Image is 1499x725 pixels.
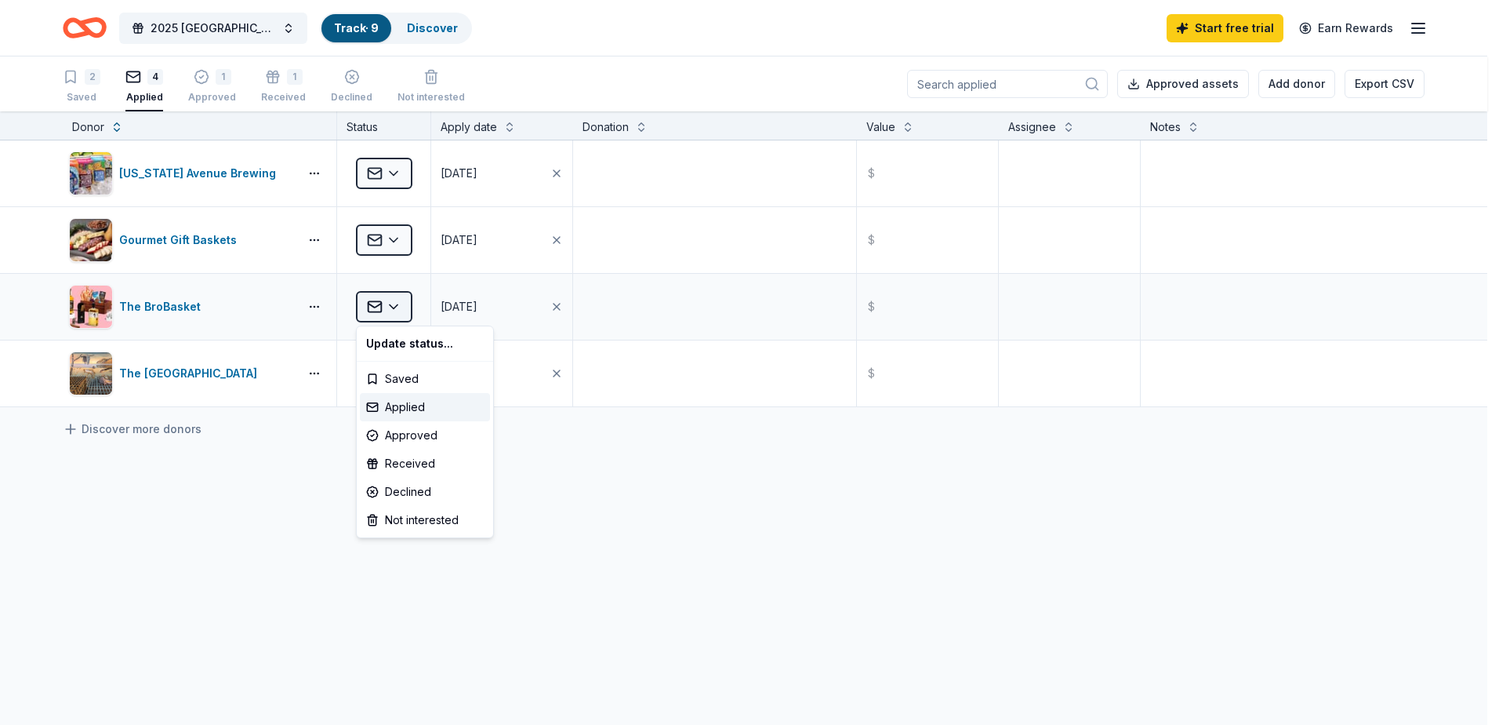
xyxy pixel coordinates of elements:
div: Received [360,450,490,478]
div: Declined [360,478,490,506]
div: Approved [360,421,490,450]
div: Update status... [360,330,490,358]
div: Applied [360,393,490,421]
div: Saved [360,365,490,393]
div: Not interested [360,506,490,534]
